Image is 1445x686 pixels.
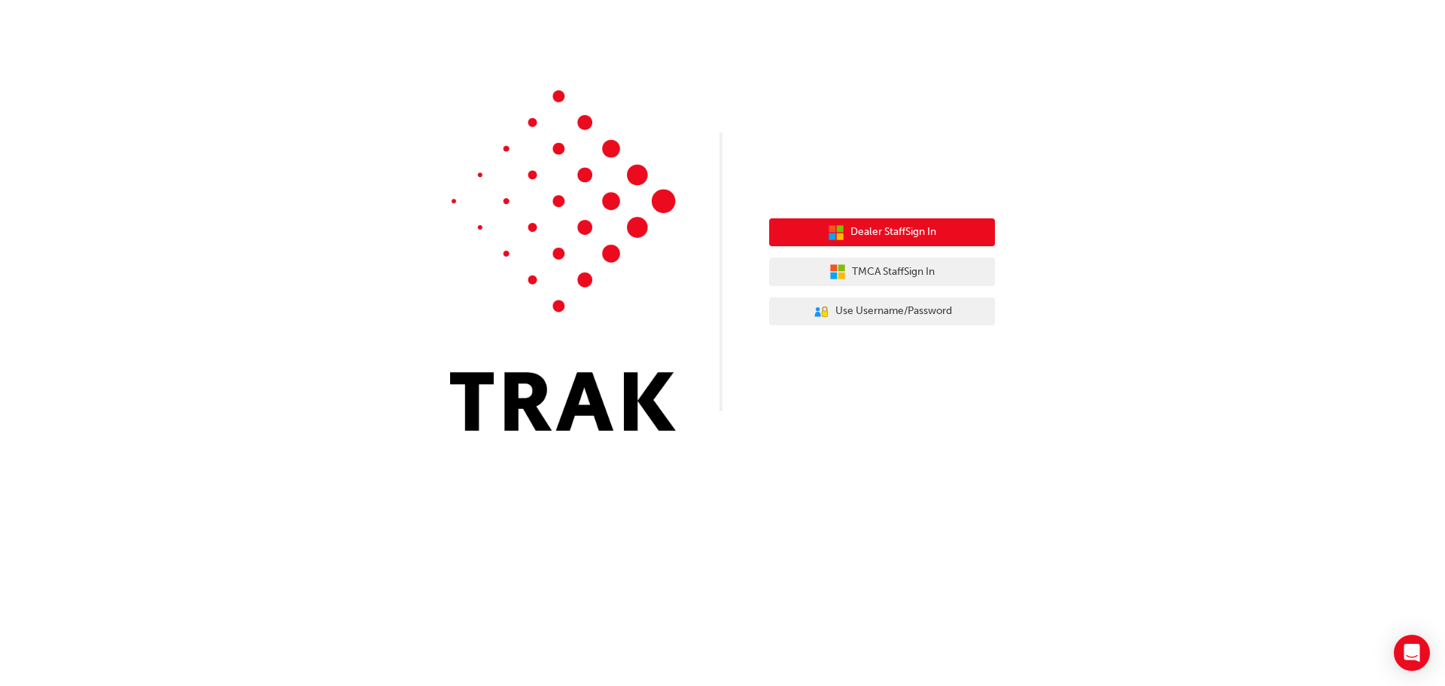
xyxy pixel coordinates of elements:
[835,303,952,320] span: Use Username/Password
[769,258,995,286] button: TMCA StaffSign In
[852,264,935,281] span: TMCA Staff Sign In
[1394,635,1430,671] div: Open Intercom Messenger
[450,90,676,431] img: Trak
[769,218,995,247] button: Dealer StaffSign In
[850,224,936,241] span: Dealer Staff Sign In
[769,297,995,326] button: Use Username/Password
